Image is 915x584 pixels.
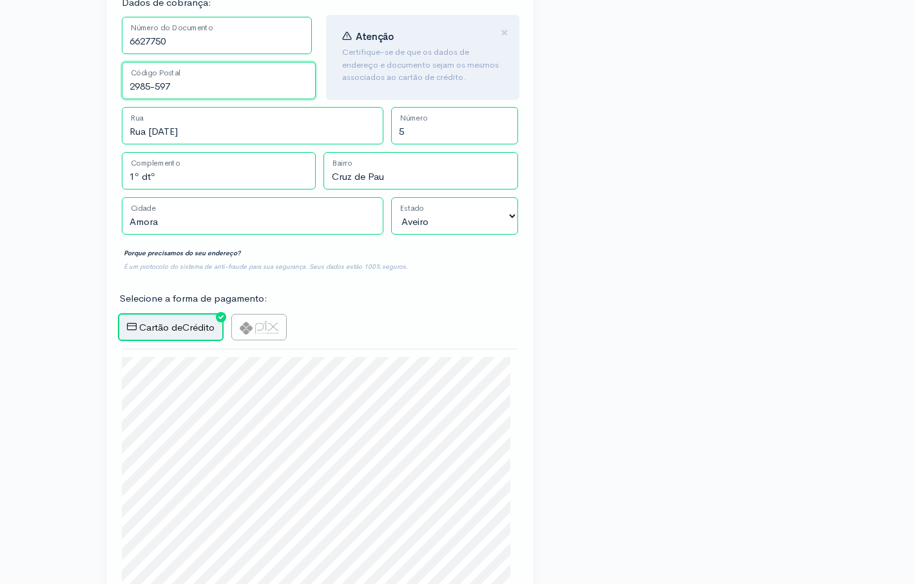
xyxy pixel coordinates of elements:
img: pix-logo-9c6f7f1e21d0dbbe27cc39d8b486803e509c07734d8fd270ca391423bc61e7ca.png [240,321,278,335]
span: Cartão de [139,321,182,333]
span: × [501,23,508,42]
input: Número [391,107,518,144]
input: CEP [122,62,316,99]
label: Selecione a forma de pagamento: [120,291,267,306]
input: Complemento [122,152,316,190]
strong: Porque precisamos do seu endereço? [124,249,240,257]
label: Crédito [118,313,224,342]
h4: Atenção [342,31,503,43]
input: Número do Documento [122,17,313,54]
input: Bairro [323,152,518,190]
input: Cidade [122,197,383,235]
div: É um protocolo do sistema de anti-fraude para sua segurança. Seus dados estão 100% seguros. [122,260,518,273]
input: Rua [122,107,383,144]
button: Close [501,26,508,41]
p: Certifique-se de que os dados de endereço e documento sejam os mesmos associados ao cartão de cré... [342,46,503,84]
